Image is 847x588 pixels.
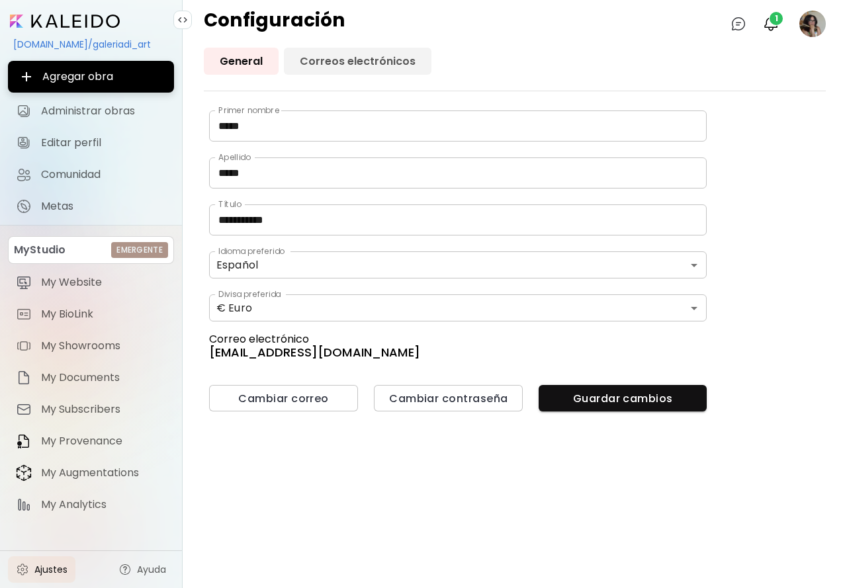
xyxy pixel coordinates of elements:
[16,401,32,417] img: item
[8,396,174,423] a: itemMy Subscribers
[41,276,166,289] span: My Website
[41,308,166,321] span: My BioLink
[549,392,696,405] span: Guardar cambios
[16,274,32,290] img: item
[8,491,174,518] a: itemMy Analytics
[8,130,174,156] a: Editar perfil iconEditar perfil
[8,333,174,359] a: itemMy Showrooms
[41,371,166,384] span: My Documents
[16,306,32,322] img: item
[41,403,166,416] span: My Subscribers
[41,466,166,480] span: My Augmentations
[41,435,166,448] span: My Provenance
[374,385,523,411] button: Cambiar contraseña
[8,193,174,220] a: completeMetas iconMetas
[116,244,163,256] h6: Emergente
[204,48,279,75] a: General
[16,563,29,576] img: settings
[8,364,174,391] a: itemMy Documents
[8,161,174,188] a: Comunidad iconComunidad
[111,556,174,583] a: Ayuda
[41,200,166,213] span: Metas
[209,251,707,278] div: Español
[41,498,166,511] span: My Analytics
[209,385,358,411] button: Cambiar correo
[8,61,174,93] button: Agregar obra
[760,13,782,35] button: bellIcon1
[16,370,32,386] img: item
[8,301,174,327] a: itemMy BioLink
[16,497,32,513] img: item
[14,242,66,258] p: MyStudio
[16,198,32,214] img: Metas icon
[284,48,431,75] a: Correos electrónicos
[16,135,32,151] img: Editar perfil icon
[539,385,707,411] button: Guardar cambios
[209,332,707,347] h5: Correo electrónico
[8,556,75,583] a: Ajustes
[384,392,512,405] span: Cambiar contraseña
[8,98,174,124] a: Administrar obras iconAdministrar obras
[8,269,174,296] a: itemMy Website
[204,11,345,37] h4: Configuración
[177,15,188,25] img: collapse
[8,460,174,486] a: itemMy Augmentations
[8,428,174,454] a: itemMy Provenance
[41,136,166,149] span: Editar perfil
[41,105,166,118] span: Administrar obras
[16,103,32,119] img: Administrar obras icon
[16,167,32,183] img: Comunidad icon
[16,433,32,449] img: item
[209,347,707,358] h6: [EMAIL_ADDRESS][DOMAIN_NAME]
[118,563,132,576] img: help
[731,16,746,32] img: chatIcon
[16,338,32,354] img: item
[34,563,67,576] span: Ajustes
[8,33,174,56] div: [DOMAIN_NAME]/galeriadi_art
[41,168,166,181] span: Comunidad
[770,12,783,25] span: 1
[41,339,166,353] span: My Showrooms
[16,464,32,482] img: item
[137,563,166,576] span: Ayuda
[220,392,347,405] span: Cambiar correo
[763,16,779,32] img: bellIcon
[19,69,163,85] span: Agregar obra
[209,294,707,321] div: € Euro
